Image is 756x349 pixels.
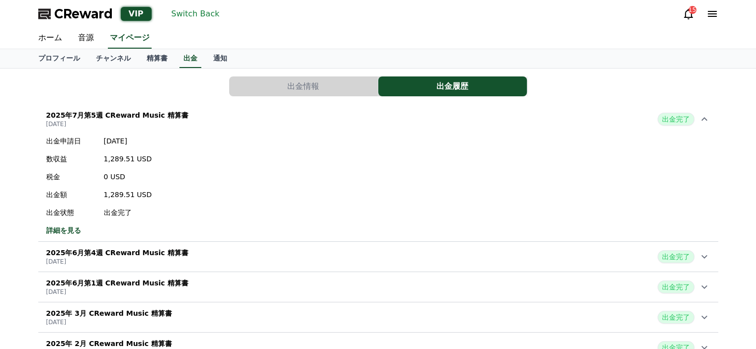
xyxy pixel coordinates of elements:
a: 詳細を見る [46,225,152,235]
p: [DATE] [46,258,188,266]
div: VIP [121,7,152,21]
a: 15 [682,8,694,20]
span: 出金完了 [658,280,694,293]
button: Switch Back [168,6,224,22]
p: [DATE] [104,136,152,146]
span: 出金完了 [658,113,694,126]
p: 2025年 3月 CReward Music 精算書 [46,308,172,318]
p: 出金額 [46,190,96,200]
span: 出金完了 [658,250,694,263]
a: プロフィール [30,49,88,68]
p: 2025年6月第4週 CReward Music 精算書 [46,248,188,258]
p: 2025年7月第5週 CReward Music 精算書 [46,110,188,120]
a: CReward [38,6,113,22]
a: 音源 [70,28,102,49]
p: 0 USD [104,172,152,182]
button: 2025年 3月 CReward Music 精算書 [DATE] 出金完了 [38,302,718,333]
p: 数収益 [46,154,96,164]
p: 1,289.51 USD [104,154,152,164]
p: [DATE] [46,288,188,296]
button: 出金履歴 [378,76,527,96]
p: 出金申請日 [46,136,96,146]
p: 出金状態 [46,208,96,217]
p: 2025年6月第1週 CReward Music 精算書 [46,278,188,288]
button: 2025年6月第4週 CReward Music 精算書 [DATE] 出金完了 [38,242,718,272]
a: ホーム [30,28,70,49]
p: 2025年 2月 CReward Music 精算書 [46,339,172,349]
span: CReward [54,6,113,22]
p: [DATE] [46,318,172,326]
a: チャンネル [88,49,139,68]
p: 税金 [46,172,96,182]
p: 1,289.51 USD [104,190,152,200]
p: [DATE] [46,120,188,128]
div: 15 [688,6,696,14]
button: 出金情報 [229,76,378,96]
span: 出金完了 [658,311,694,324]
button: 2025年6月第1週 CReward Music 精算書 [DATE] 出金完了 [38,272,718,302]
a: 通知 [205,49,235,68]
a: 出金 [179,49,201,68]
button: 2025年7月第5週 CReward Music 精算書 [DATE] 出金完了 出金申請日 [DATE] 数収益 1,289.51 USD 税金 0 USD 出金額 1,289.51 USD ... [38,104,718,242]
a: 精算書 [139,49,175,68]
a: マイページ [108,28,152,49]
p: 出金完了 [104,208,152,217]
